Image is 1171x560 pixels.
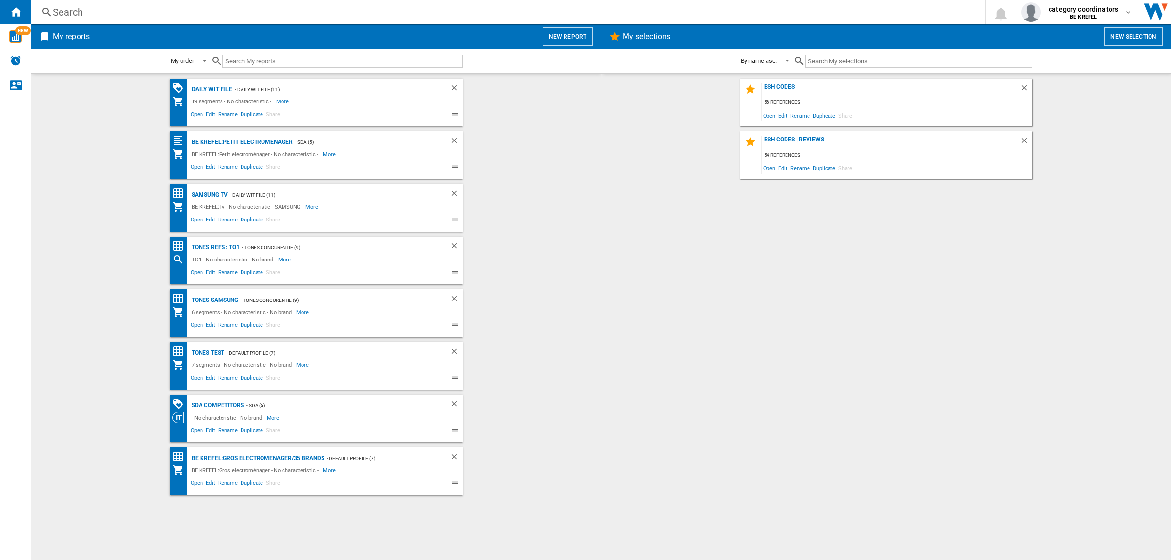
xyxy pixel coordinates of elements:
[204,110,217,121] span: Edit
[264,320,282,332] span: Share
[1104,27,1163,46] button: New selection
[172,293,189,305] div: Price Matrix
[239,320,264,332] span: Duplicate
[172,96,189,107] div: My Assortment
[189,268,205,280] span: Open
[239,479,264,490] span: Duplicate
[232,83,430,96] div: - Daily WIT File (11)
[172,201,189,213] div: My Assortment
[789,109,811,122] span: Rename
[172,82,189,94] div: PROMOTIONS Matrix
[217,426,239,438] span: Rename
[189,189,228,201] div: Samsung TV
[1020,136,1032,149] div: Delete
[244,400,430,412] div: - SDA (5)
[837,161,854,175] span: Share
[264,268,282,280] span: Share
[189,96,277,107] div: 19 segments - No characteristic -
[189,347,224,359] div: Tones test
[224,347,430,359] div: - Default profile (7)
[777,109,789,122] span: Edit
[305,201,320,213] span: More
[450,83,463,96] div: Delete
[172,135,189,147] div: Quartiles grid
[189,479,205,490] span: Open
[189,162,205,174] span: Open
[189,452,324,464] div: BE KREFEL:Gros electromenager/35 brands
[811,161,837,175] span: Duplicate
[293,136,430,148] div: - SDA (5)
[264,215,282,227] span: Share
[450,347,463,359] div: Delete
[239,110,264,121] span: Duplicate
[204,215,217,227] span: Edit
[189,400,244,412] div: SDA competitors
[217,373,239,385] span: Rename
[240,241,430,254] div: - Tones concurentie (9)
[217,215,239,227] span: Rename
[789,161,811,175] span: Rename
[189,201,306,213] div: BE KREFEL:Tv - No characteristic - SAMSUNG
[172,148,189,160] div: My Assortment
[10,55,21,66] img: alerts-logo.svg
[621,27,672,46] h2: My selections
[239,268,264,280] span: Duplicate
[296,359,310,371] span: More
[1020,83,1032,97] div: Delete
[172,464,189,476] div: My Assortment
[172,451,189,463] div: Price Matrix
[1070,14,1097,20] b: BE KREFEL
[264,162,282,174] span: Share
[189,464,323,476] div: BE KREFEL:Gros electroménager - No characteristic -
[762,109,777,122] span: Open
[204,426,217,438] span: Edit
[324,452,430,464] div: - Default profile (7)
[189,359,297,371] div: 7 segments - No characteristic - No brand
[172,187,189,200] div: Price Matrix
[278,254,292,265] span: More
[189,148,323,160] div: BE KREFEL:Petit electroménager - No characteristic -
[264,110,282,121] span: Share
[811,109,837,122] span: Duplicate
[51,27,92,46] h2: My reports
[189,136,293,148] div: BE KREFEL:Petit electromenager
[204,268,217,280] span: Edit
[450,400,463,412] div: Delete
[323,148,337,160] span: More
[172,398,189,410] div: PROMOTIONS Matrix
[264,373,282,385] span: Share
[189,215,205,227] span: Open
[805,55,1032,68] input: Search My selections
[217,162,239,174] span: Rename
[239,162,264,174] span: Duplicate
[171,57,194,64] div: My order
[239,215,264,227] span: Duplicate
[172,254,189,265] div: Search
[450,452,463,464] div: Delete
[762,136,1020,149] div: BSH codes | Reviews
[53,5,959,19] div: Search
[543,27,593,46] button: New report
[189,241,240,254] div: Tones refs : TO1
[204,373,217,385] span: Edit
[172,359,189,371] div: My Assortment
[450,241,463,254] div: Delete
[217,320,239,332] span: Rename
[267,412,281,423] span: More
[762,161,777,175] span: Open
[238,294,430,306] div: - Tones concurentie (9)
[450,294,463,306] div: Delete
[837,109,854,122] span: Share
[217,110,239,121] span: Rename
[189,412,267,423] div: - No characteristic - No brand
[762,83,1020,97] div: BSH Codes
[276,96,290,107] span: More
[189,306,297,318] div: 6 segments - No characteristic - No brand
[264,426,282,438] span: Share
[172,306,189,318] div: My Assortment
[204,479,217,490] span: Edit
[1049,4,1118,14] span: category coordinators
[450,189,463,201] div: Delete
[777,161,789,175] span: Edit
[264,479,282,490] span: Share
